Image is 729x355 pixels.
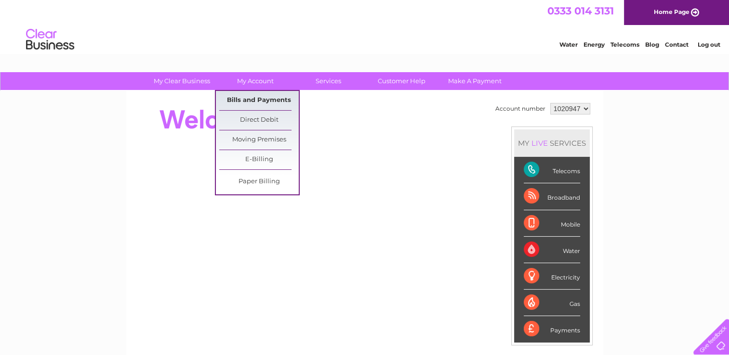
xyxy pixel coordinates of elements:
a: Services [289,72,368,90]
a: E-Billing [219,150,299,169]
td: Account number [493,101,548,117]
a: 0333 014 3131 [547,5,614,17]
a: Log out [697,41,720,48]
div: MY SERVICES [514,129,590,157]
div: LIVE [530,139,550,148]
a: My Account [215,72,295,90]
div: Clear Business is a trading name of Verastar Limited (registered in [GEOGRAPHIC_DATA] No. 3667643... [137,5,593,47]
a: Water [559,41,578,48]
a: Direct Debit [219,111,299,130]
div: Gas [524,290,580,316]
div: Mobile [524,210,580,237]
a: Paper Billing [219,172,299,191]
div: Payments [524,316,580,342]
div: Telecoms [524,157,580,183]
div: Water [524,237,580,263]
a: My Clear Business [142,72,222,90]
img: logo.png [26,25,75,54]
a: Blog [645,41,659,48]
div: Broadband [524,183,580,210]
a: Energy [583,41,605,48]
a: Contact [665,41,689,48]
a: Make A Payment [435,72,515,90]
div: Electricity [524,263,580,290]
a: Telecoms [610,41,639,48]
a: Customer Help [362,72,441,90]
a: Bills and Payments [219,91,299,110]
a: Moving Premises [219,130,299,150]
